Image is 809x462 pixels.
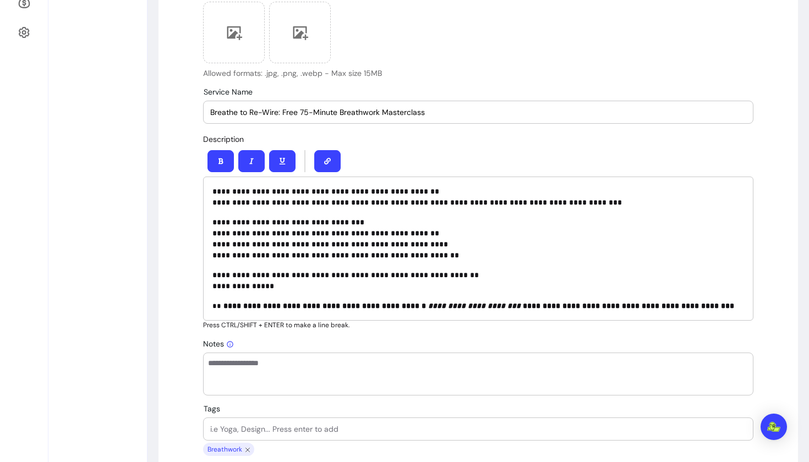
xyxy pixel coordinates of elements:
[210,424,746,435] input: Tags
[13,19,35,46] a: Settings
[203,321,753,329] p: Press CTRL/SHIFT + ENTER to make a line break.
[204,404,220,414] span: Tags
[203,339,234,349] span: Notes
[203,134,244,144] span: Description
[208,358,748,391] textarea: Add your own notes
[761,414,787,440] div: Open Intercom Messenger
[204,87,253,97] span: Service Name
[203,68,454,79] p: Allowed formats: .jpg, .png, .webp - Max size 15MB
[205,445,243,454] span: Breathwork
[210,107,746,118] input: Service Name
[243,443,252,456] span: close chip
